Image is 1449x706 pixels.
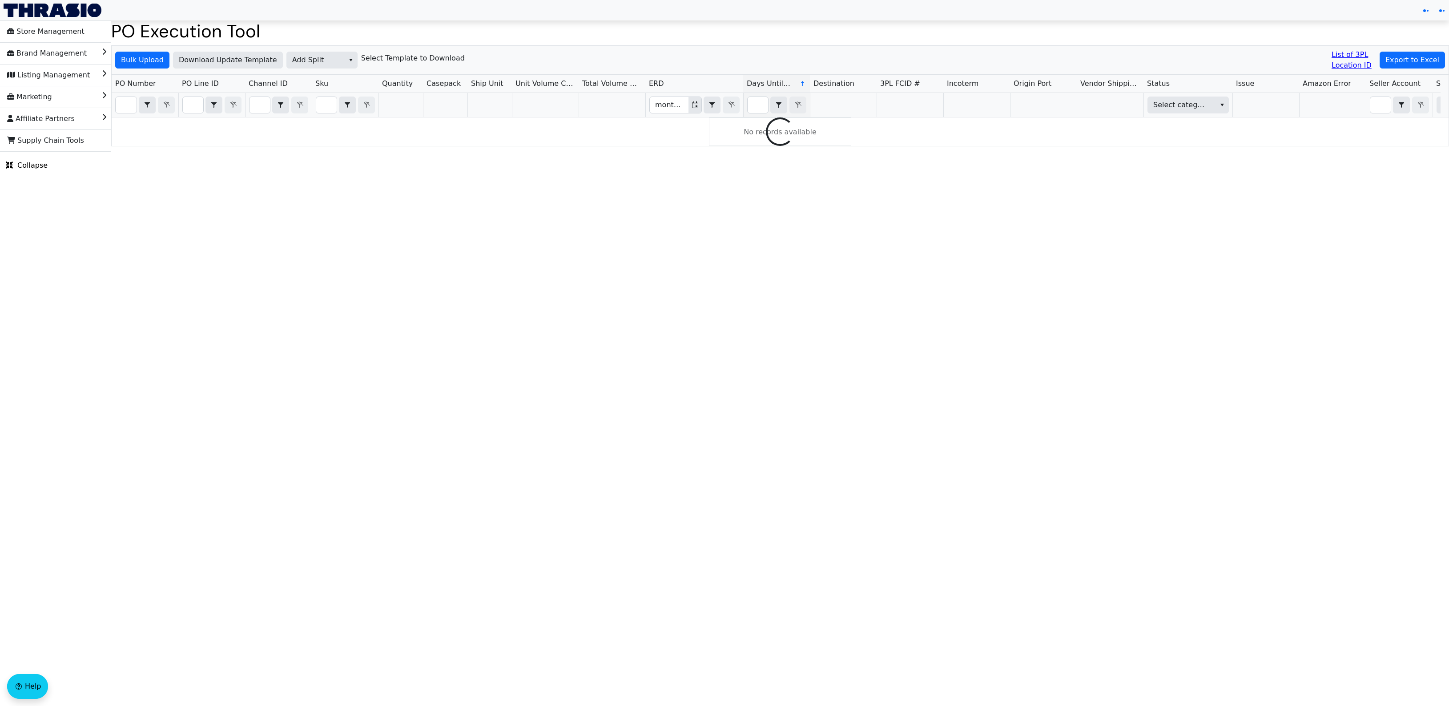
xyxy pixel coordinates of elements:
[1332,49,1376,71] a: List of 3PL Location ID
[771,97,787,113] button: select
[6,160,48,171] span: Collapse
[947,78,978,89] span: Incoterm
[249,78,288,89] span: Channel ID
[743,93,810,117] th: Filter
[339,97,355,113] button: select
[206,97,222,113] button: select
[1370,97,1391,113] input: Filter
[292,55,339,65] span: Add Split
[7,90,52,104] span: Marketing
[115,78,156,89] span: PO Number
[7,674,48,699] button: Help floatingactionbutton
[112,93,178,117] th: Filter
[704,97,720,113] button: select
[747,78,793,89] span: Days Until ERD
[471,78,503,89] span: Ship Unit
[704,97,720,113] span: Choose Operator
[139,97,156,113] span: Choose Operator
[1147,78,1170,89] span: Status
[312,93,378,117] th: Filter
[182,78,219,89] span: PO Line ID
[339,97,356,113] span: Choose Operator
[315,78,328,89] span: Sku
[111,20,1449,42] h1: PO Execution Tool
[748,97,768,113] input: Filter
[250,97,270,113] input: Filter
[4,4,101,17] img: Thrasio Logo
[515,78,575,89] span: Unit Volume CBM
[245,93,312,117] th: Filter
[272,97,289,113] span: Choose Operator
[1014,78,1051,89] span: Origin Port
[1380,52,1445,69] button: Export to Excel
[1143,93,1232,117] th: Filter
[1393,97,1410,113] span: Choose Operator
[178,93,245,117] th: Filter
[427,78,461,89] span: Casepack
[1080,78,1140,89] span: Vendor Shipping Address
[1303,78,1351,89] span: Amazon Error
[1366,93,1433,117] th: Filter
[1216,97,1228,113] button: select
[116,97,137,113] input: Filter
[7,68,90,82] span: Listing Management
[649,78,664,89] span: ERD
[880,78,920,89] span: 3PL FCID #
[316,97,337,113] input: Filter
[205,97,222,113] span: Choose Operator
[183,97,203,113] input: Filter
[139,97,155,113] button: select
[1393,97,1409,113] button: select
[7,112,75,126] span: Affiliate Partners
[115,52,169,69] button: Bulk Upload
[1385,55,1439,65] span: Export to Excel
[382,78,413,89] span: Quantity
[361,54,465,62] h6: Select Template to Download
[650,97,688,113] input: Filter
[688,97,701,113] button: Toggle calendar
[1236,78,1254,89] span: Issue
[7,133,84,148] span: Supply Chain Tools
[25,681,41,692] span: Help
[1369,78,1421,89] span: Seller Account
[770,97,787,113] span: Choose Operator
[173,52,283,69] button: Download Update Template
[7,46,87,61] span: Brand Management
[121,55,164,65] span: Bulk Upload
[813,78,854,89] span: Destination
[1153,100,1208,110] span: Select category
[179,55,277,65] span: Download Update Template
[582,78,642,89] span: Total Volume CBM
[273,97,289,113] button: select
[645,93,743,117] th: Filter
[7,24,85,39] span: Store Management
[344,52,357,68] button: select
